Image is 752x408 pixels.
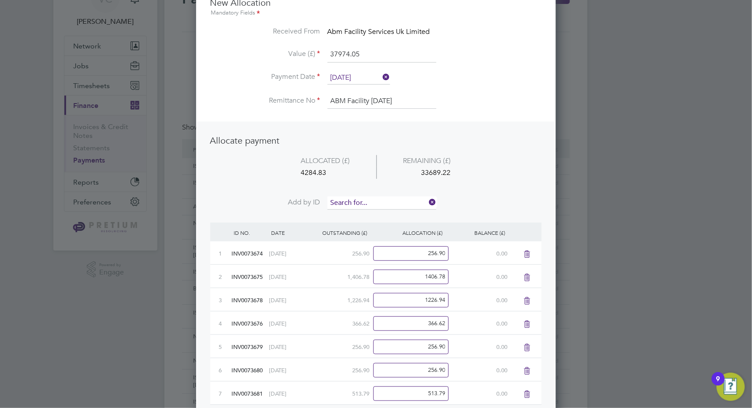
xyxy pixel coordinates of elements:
[328,27,430,36] span: Abm Facility Services Uk Limited
[307,382,369,404] div: 513.79
[219,312,231,334] div: 4
[210,72,320,82] label: Payment Date
[269,382,307,404] div: [DATE]
[445,288,507,311] div: 0.00
[307,335,369,358] div: 256.90
[307,241,369,264] div: 256.90
[445,265,507,288] div: 0.00
[307,265,369,288] div: 1,406.78
[275,155,376,167] div: ALLOCATED (£)
[269,335,307,358] div: [DATE]
[269,288,307,311] div: [DATE]
[210,49,320,59] label: Value (£)
[269,223,307,243] div: DATE
[445,358,507,381] div: 0.00
[445,335,507,358] div: 0.00
[445,382,507,404] div: 0.00
[210,135,542,146] h3: Allocate payment
[328,71,390,85] input: Select one
[269,265,307,288] div: [DATE]
[307,312,369,334] div: 366.62
[231,288,269,311] div: INV0073678
[231,241,269,264] div: INV0073674
[269,241,307,264] div: [DATE]
[231,382,269,404] div: INV0073681
[231,335,269,358] div: INV0073679
[376,167,477,179] div: 33689.22
[219,335,231,358] div: 5
[231,312,269,334] div: INV0073676
[269,312,307,334] div: [DATE]
[288,198,320,207] span: Add by ID
[231,358,269,381] div: INV0073680
[210,27,320,36] label: Received From
[210,8,542,18] div: Mandatory Fields
[328,197,436,210] input: Search for...
[307,358,369,381] div: 256.90
[445,223,507,243] div: BALANCE (£)
[445,241,507,264] div: 0.00
[219,241,231,264] div: 1
[369,223,445,243] div: ALLOCATION (£)
[376,155,477,167] div: REMAINING (£)
[219,288,231,311] div: 3
[269,358,307,381] div: [DATE]
[219,358,231,381] div: 6
[445,312,507,334] div: 0.00
[219,265,231,288] div: 2
[231,223,269,243] div: ID NO.
[716,379,720,390] div: 9
[307,223,369,243] div: OUTSTANDING (£)
[210,96,320,105] label: Remittance No
[219,382,231,404] div: 7
[307,288,369,311] div: 1,226.94
[231,265,269,288] div: INV0073675
[717,373,745,401] button: Open Resource Center, 9 new notifications
[275,167,376,179] div: 4284.83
